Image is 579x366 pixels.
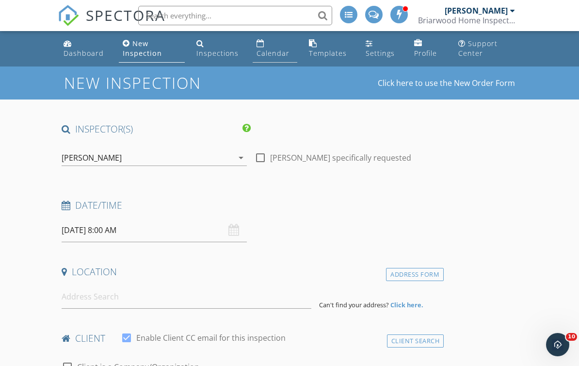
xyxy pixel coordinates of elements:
[62,218,247,242] input: Select date
[58,5,79,26] img: The Best Home Inspection Software - Spectora
[62,266,440,278] h4: Location
[257,49,289,58] div: Calendar
[387,334,444,348] div: Client Search
[270,153,411,163] label: [PERSON_NAME] specifically requested
[193,35,245,63] a: Inspections
[454,35,519,63] a: Support Center
[319,300,389,309] span: Can't find your address?
[86,5,165,25] span: SPECTORA
[566,333,577,341] span: 10
[305,35,354,63] a: Templates
[64,74,279,91] h1: New Inspection
[546,333,569,356] iframe: Intercom live chat
[390,300,423,309] strong: Click here.
[253,35,297,63] a: Calendar
[64,49,104,58] div: Dashboard
[410,35,446,63] a: Profile
[60,35,111,63] a: Dashboard
[378,79,515,87] a: Click here to use the New Order Form
[58,13,165,33] a: SPECTORA
[386,268,444,281] div: Address Form
[62,285,311,309] input: Address Search
[362,35,402,63] a: Settings
[62,332,440,345] h4: client
[418,16,515,25] div: Briarwood Home Inspections
[366,49,395,58] div: Settings
[62,123,251,135] h4: INSPECTOR(S)
[196,49,239,58] div: Inspections
[458,39,498,58] div: Support Center
[309,49,347,58] div: Templates
[123,39,162,58] div: New Inspection
[414,49,437,58] div: Profile
[445,6,508,16] div: [PERSON_NAME]
[138,6,332,25] input: Search everything...
[62,153,122,162] div: [PERSON_NAME]
[62,199,440,212] h4: Date/Time
[136,333,286,343] label: Enable Client CC email for this inspection
[119,35,185,63] a: New Inspection
[235,152,247,164] i: arrow_drop_down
